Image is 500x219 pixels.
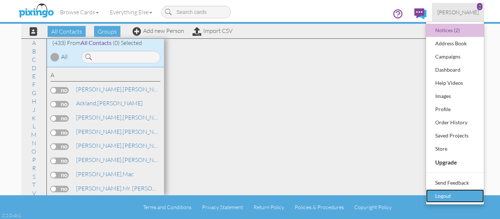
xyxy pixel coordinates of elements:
[29,155,40,164] a: P
[29,189,40,197] a: V
[29,80,39,89] a: F
[426,24,484,37] a: Notices (2)
[51,71,160,82] div: A
[433,177,477,188] div: Send Feedback
[76,114,123,121] span: [PERSON_NAME],
[104,3,158,21] a: Everything Else
[2,212,21,219] div: 2.2.0-461
[28,139,40,147] a: N
[426,90,484,103] a: Images
[113,39,142,46] span: (0) Selected
[47,39,164,47] div: (433) From
[433,104,477,115] div: Profile
[75,127,169,136] a: [PERSON_NAME]
[133,27,184,34] a: Add new Person
[432,3,484,22] a: [PERSON_NAME] 2
[29,105,39,114] a: J
[426,176,484,189] a: Send Feedback
[426,63,484,76] a: Dashboard
[426,155,484,169] a: Upgrade
[75,113,169,122] a: [PERSON_NAME]
[76,170,123,178] span: [PERSON_NAME],
[75,184,178,193] a: Mr. [PERSON_NAME]
[433,130,477,141] div: Saved Projects
[433,25,477,36] div: Notices (2)
[202,204,243,210] a: Privacy Statement
[426,76,484,90] a: Help Videos
[27,130,40,139] a: M
[81,39,112,46] span: All Contacts
[61,53,68,61] div: All
[433,51,477,62] div: Campaigns
[254,204,284,210] a: Return Policy
[426,142,484,155] a: Store
[161,6,231,18] input: Search cards
[29,72,39,80] a: E
[433,64,477,75] div: Dashboard
[433,156,477,168] div: Upgrade
[76,128,123,135] span: [PERSON_NAME],
[28,114,40,122] a: K
[28,88,40,97] a: G
[28,64,40,72] a: D
[426,116,484,129] a: Order History
[55,3,104,21] a: Browse Cards
[76,99,97,107] span: Ackland,
[433,143,477,154] div: Store
[426,103,484,116] a: Profile
[29,38,40,47] a: A
[426,189,484,203] a: Logout
[76,142,123,149] span: [PERSON_NAME],
[426,129,484,142] a: Saved Projects
[75,85,169,94] a: [PERSON_NAME]
[75,141,169,150] a: [PERSON_NAME]
[29,180,39,189] a: T
[76,185,123,192] span: [PERSON_NAME],
[48,26,86,37] span: All Contacts
[17,2,56,20] img: pixingo logo
[29,172,39,181] a: S
[28,97,40,106] a: H
[29,47,40,56] a: B
[437,9,479,15] span: [PERSON_NAME]
[75,99,143,107] a: [PERSON_NAME]
[426,50,484,63] a: Campaigns
[477,3,482,10] div: 2
[433,190,477,201] div: Logout
[354,204,392,210] a: Copyright Policy
[426,37,484,50] a: Address Book
[76,86,123,93] span: [PERSON_NAME],
[29,164,40,173] a: R
[433,91,477,102] div: Images
[143,204,191,210] a: Terms and Conditions
[28,55,40,64] a: C
[193,27,232,34] a: Import CSV
[414,8,426,19] img: comments.svg
[94,26,120,37] span: Groups
[295,204,344,210] a: Policies & Procedures
[433,117,477,128] div: Order History
[28,147,40,156] a: O
[29,122,39,131] a: L
[433,78,477,88] div: Help Videos
[75,170,134,178] a: Mac
[433,38,477,49] div: Address Book
[75,155,169,164] a: [PERSON_NAME]
[76,156,123,163] span: [PERSON_NAME],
